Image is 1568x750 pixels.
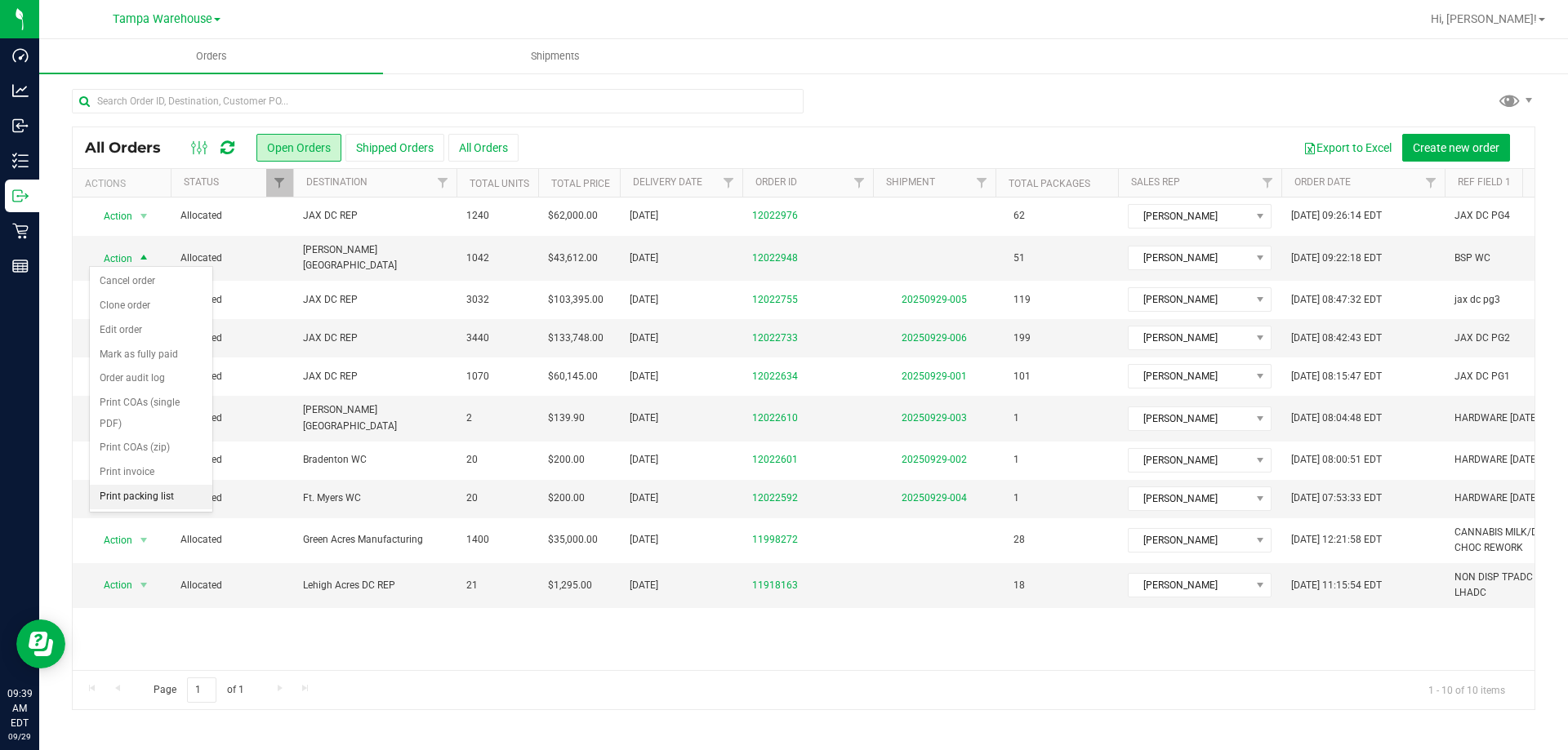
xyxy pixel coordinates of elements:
[113,12,212,26] span: Tampa Warehouse
[466,331,489,346] span: 3440
[303,242,447,273] span: [PERSON_NAME][GEOGRAPHIC_DATA]
[303,402,447,433] span: [PERSON_NAME][GEOGRAPHIC_DATA]
[1129,288,1250,311] span: [PERSON_NAME]
[266,169,293,197] a: Filter
[1005,204,1033,228] span: 62
[85,178,164,189] div: Actions
[466,490,478,506] span: 20
[180,369,283,384] span: Allocated
[134,205,154,228] span: select
[1005,574,1033,597] span: 18
[180,490,283,506] span: Allocated
[466,411,472,426] span: 2
[548,452,585,468] span: $200.00
[180,452,283,468] span: Allocated
[902,412,967,424] a: 20250929-003
[1293,134,1402,162] button: Export to Excel
[12,118,29,134] inline-svg: Inbound
[548,251,598,266] span: $43,612.00
[1454,411,1539,426] span: HARDWARE [DATE]
[303,369,447,384] span: JAX DC REP
[1454,369,1510,384] span: JAX DC PG1
[72,89,804,113] input: Search Order ID, Destination, Customer PO...
[1291,208,1382,224] span: [DATE] 09:26:14 EDT
[1454,251,1490,266] span: BSP WC
[902,371,967,382] a: 20250929-001
[12,82,29,99] inline-svg: Analytics
[180,208,283,224] span: Allocated
[1415,677,1518,702] span: 1 - 10 of 10 items
[1129,529,1250,552] span: [PERSON_NAME]
[1413,141,1499,154] span: Create new order
[548,490,585,506] span: $200.00
[715,169,742,197] a: Filter
[752,490,798,506] a: 12022592
[90,294,212,318] li: Clone order
[1129,205,1250,228] span: [PERSON_NAME]
[846,169,873,197] a: Filter
[7,730,32,743] p: 09/29
[1454,525,1557,556] span: CANNABIS MILK/DARK CHOC REWORK
[1291,251,1382,266] span: [DATE] 09:22:18 EDT
[430,169,457,197] a: Filter
[303,331,447,346] span: JAX DC REP
[1454,292,1500,308] span: jax dc pg3
[85,139,177,157] span: All Orders
[90,343,212,367] li: Mark as fully paid
[90,269,212,294] li: Cancel order
[89,247,133,270] span: Action
[90,391,212,436] li: Print COAs (single PDF)
[630,251,658,266] span: [DATE]
[1005,365,1039,388] span: 101
[1291,578,1382,593] span: [DATE] 11:15:54 EDT
[140,677,257,703] span: Page of 1
[303,208,447,224] span: JAX DC REP
[1129,246,1250,269] span: [PERSON_NAME]
[134,574,154,597] span: select
[1291,490,1382,506] span: [DATE] 07:53:33 EDT
[1454,452,1539,468] span: HARDWARE [DATE]
[1431,12,1537,25] span: Hi, [PERSON_NAME]!
[1005,406,1027,430] span: 1
[752,251,798,266] a: 12022948
[1129,449,1250,472] span: [PERSON_NAME]
[752,369,798,384] a: 12022634
[902,454,967,465] a: 20250929-002
[1294,176,1351,188] a: Order Date
[303,532,447,548] span: Green Acres Manufacturing
[16,619,65,668] iframe: Resource center
[1418,169,1445,197] a: Filter
[89,205,133,228] span: Action
[12,258,29,274] inline-svg: Reports
[630,532,658,548] span: [DATE]
[12,223,29,239] inline-svg: Retail
[180,578,283,593] span: Allocated
[1454,490,1539,506] span: HARDWARE [DATE]
[1454,570,1557,601] span: NON DISP TPADC > LHADC
[89,574,133,597] span: Action
[886,176,935,188] a: Shipment
[303,452,447,468] span: Bradenton WC
[1129,326,1250,349] span: [PERSON_NAME]
[90,460,212,485] li: Print invoice
[187,677,216,703] input: 1
[470,178,529,189] a: Total Units
[303,490,447,506] span: Ft. Myers WC
[466,208,489,224] span: 1240
[134,529,154,552] span: select
[1129,365,1250,388] span: [PERSON_NAME]
[551,178,610,189] a: Total Price
[509,49,602,64] span: Shipments
[180,532,283,548] span: Allocated
[90,485,212,509] li: Print packing list
[633,176,702,188] a: Delivery Date
[383,39,727,73] a: Shipments
[1131,176,1180,188] a: Sales Rep
[466,369,489,384] span: 1070
[1454,208,1510,224] span: JAX DC PG4
[448,134,519,162] button: All Orders
[630,490,658,506] span: [DATE]
[548,369,598,384] span: $60,145.00
[1402,134,1510,162] button: Create new order
[256,134,341,162] button: Open Orders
